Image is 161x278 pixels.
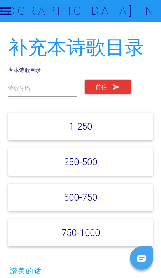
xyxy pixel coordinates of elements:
a: 大本诗歌目录 [8,67,41,74]
a: 1-250 [69,121,92,132]
label: 诗歌号码 [8,84,30,92]
a: 750-1000 [61,227,100,238]
a: 讚美的话 [10,266,42,275]
button: 前往 [85,80,131,94]
a: 250-500 [64,156,97,167]
a: 500-750 [64,192,97,203]
h2: 补充本诗歌目录 [8,37,153,58]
